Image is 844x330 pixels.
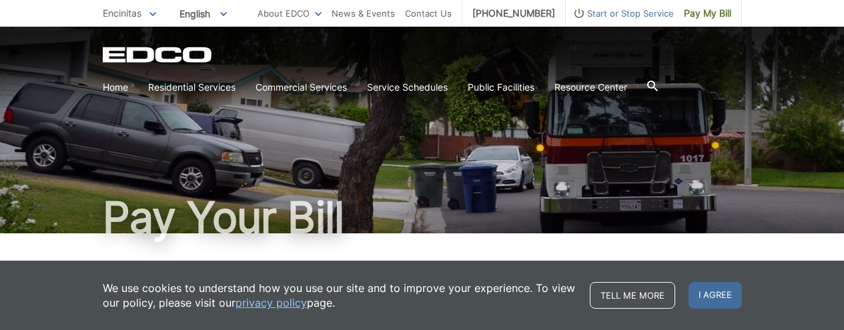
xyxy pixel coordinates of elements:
span: I agree [689,282,742,309]
a: Public Facilities [468,80,534,95]
a: privacy policy [236,295,307,310]
a: EDCD logo. Return to the homepage. [103,47,214,63]
a: Residential Services [148,80,236,95]
p: We use cookies to understand how you use our site and to improve your experience. To view our pol... [103,281,576,310]
span: Pay My Bill [684,6,731,21]
a: About EDCO [258,6,322,21]
span: Encinitas [103,7,141,19]
a: Home [103,80,128,95]
h1: Pay Your Bill [103,196,742,239]
a: Service Schedules [367,80,448,95]
a: Tell me more [590,282,675,309]
a: Commercial Services [256,80,347,95]
a: Resource Center [554,80,627,95]
a: News & Events [332,6,395,21]
a: Contact Us [405,6,452,21]
span: English [169,3,237,25]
